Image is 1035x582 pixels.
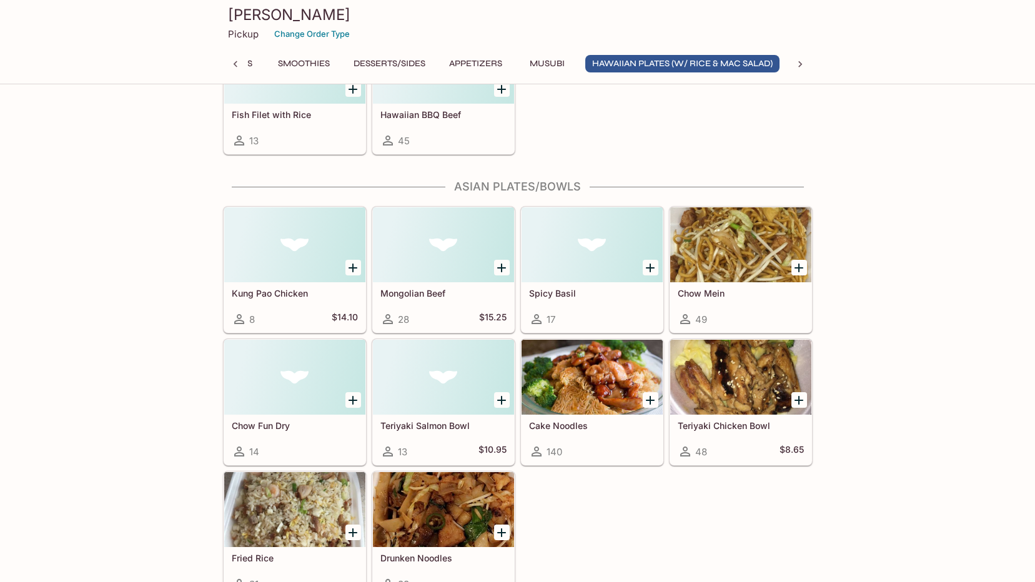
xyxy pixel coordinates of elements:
[670,340,811,415] div: Teriyaki Chicken Bowl
[479,312,507,327] h5: $15.25
[372,28,515,154] a: Hawaiian BBQ Beef45
[521,339,663,465] a: Cake Noodles140
[380,420,507,431] h5: Teriyaki Salmon Bowl
[670,207,811,282] div: Chow Mein
[224,340,365,415] div: Chow Fun Dry
[695,446,707,458] span: 48
[791,392,807,408] button: Add Teriyaki Chicken Bowl
[494,260,510,275] button: Add Mongolian Beef
[345,81,361,97] button: Add Fish Filet with Rice
[249,313,255,325] span: 8
[398,135,410,147] span: 45
[223,180,813,194] h4: Asian Plates/Bowls
[224,207,365,282] div: Kung Pao Chicken
[380,553,507,563] h5: Drunken Noodles
[249,135,259,147] span: 13
[228,28,259,40] p: Pickup
[224,207,366,333] a: Kung Pao Chicken8$14.10
[494,392,510,408] button: Add Teriyaki Salmon Bowl
[529,420,655,431] h5: Cake Noodles
[269,24,355,44] button: Change Order Type
[519,55,575,72] button: Musubi
[372,339,515,465] a: Teriyaki Salmon Bowl13$10.95
[442,55,509,72] button: Appetizers
[780,444,804,459] h5: $8.65
[224,472,365,547] div: Fried Rice
[380,109,507,120] h5: Hawaiian BBQ Beef
[678,420,804,431] h5: Teriyaki Chicken Bowl
[249,446,259,458] span: 14
[478,444,507,459] h5: $10.95
[232,420,358,431] h5: Chow Fun Dry
[345,392,361,408] button: Add Chow Fun Dry
[643,392,658,408] button: Add Cake Noodles
[271,55,337,72] button: Smoothies
[232,288,358,298] h5: Kung Pao Chicken
[494,81,510,97] button: Add Hawaiian BBQ Beef
[670,207,812,333] a: Chow Mein49
[695,313,707,325] span: 49
[224,28,366,154] a: Fish Filet with Rice13
[398,446,407,458] span: 13
[380,288,507,298] h5: Mongolian Beef
[373,472,514,547] div: Drunken Noodles
[521,207,663,333] a: Spicy Basil17
[372,207,515,333] a: Mongolian Beef28$15.25
[228,5,808,24] h3: [PERSON_NAME]
[547,313,555,325] span: 17
[373,340,514,415] div: Teriyaki Salmon Bowl
[643,260,658,275] button: Add Spicy Basil
[232,109,358,120] h5: Fish Filet with Rice
[670,339,812,465] a: Teriyaki Chicken Bowl48$8.65
[224,339,366,465] a: Chow Fun Dry14
[529,288,655,298] h5: Spicy Basil
[585,55,780,72] button: Hawaiian Plates (w/ Rice & Mac Salad)
[332,312,358,327] h5: $14.10
[373,207,514,282] div: Mongolian Beef
[678,288,804,298] h5: Chow Mein
[522,340,663,415] div: Cake Noodles
[522,207,663,282] div: Spicy Basil
[232,553,358,563] h5: Fried Rice
[494,525,510,540] button: Add Drunken Noodles
[347,55,432,72] button: Desserts/Sides
[345,260,361,275] button: Add Kung Pao Chicken
[791,260,807,275] button: Add Chow Mein
[547,446,562,458] span: 140
[345,525,361,540] button: Add Fried Rice
[398,313,409,325] span: 28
